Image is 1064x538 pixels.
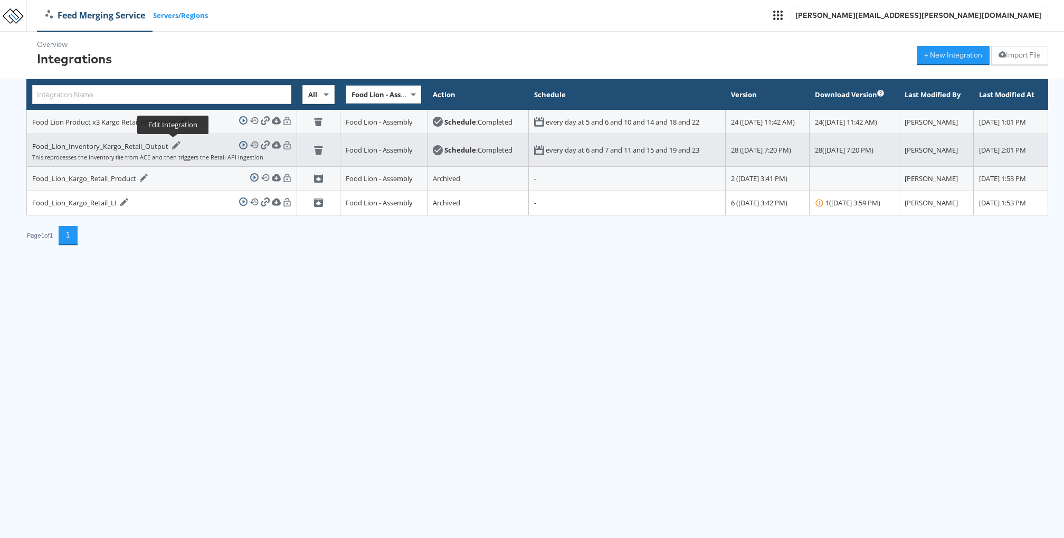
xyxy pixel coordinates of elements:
[529,80,726,110] th: Schedule
[795,11,1043,21] div: [PERSON_NAME][EMAIL_ADDRESS][PERSON_NAME][DOMAIN_NAME]
[991,46,1048,65] button: Import File
[37,10,208,22] div: /
[534,174,720,184] div: -
[444,117,476,127] strong: Schedule
[815,198,894,208] div: 1 ( [DATE] 3:59 PM )
[37,40,112,50] div: Overview
[546,117,699,127] div: every day at 5 and 6 and 10 and 14 and 18 and 22
[340,110,427,134] td: Food Lion - Assembly
[59,226,78,245] button: 1
[974,191,1048,215] td: [DATE] 1:53 PM
[899,167,974,191] td: [PERSON_NAME]
[181,11,208,21] a: Regions
[899,191,974,215] td: [PERSON_NAME]
[917,46,990,65] button: + New Integration
[37,10,153,22] a: Feed Merging Service
[340,134,427,167] td: Food Lion - Assembly
[32,117,188,127] div: Food Lion Product x3 Kargo Retail API Output
[726,167,810,191] td: 2 ([DATE] 3:41 PM)
[153,11,178,21] a: Servers
[534,198,720,208] div: -
[32,153,291,161] div: This reprocesses the inventory file from ACE and then triggers the Retail API ingestion
[32,141,180,152] div: Food_Lion_Inventory_Kargo_Retail_Output
[815,90,877,100] div: Download Version
[308,90,317,99] span: All
[815,117,894,127] div: 24 ( [DATE] 11:42 AM )
[974,134,1048,167] td: [DATE] 2:01 PM
[726,134,810,167] td: 28 ([DATE] 7:20 PM)
[899,80,974,110] th: Last Modified By
[427,167,529,191] td: Archived
[726,80,810,110] th: Version
[32,198,129,209] div: Food_Lion_Kargo_Retail_LI
[444,145,476,155] strong: Schedule
[32,174,148,184] div: Food_Lion_Kargo_Retail_Product
[37,50,112,68] div: Integrations
[815,145,894,155] div: 28 ( [DATE] 7:20 PM )
[351,90,422,99] span: Food Lion - Assembly
[170,141,180,152] a: Edit Integration
[340,167,427,191] td: Food Lion - Assembly
[26,232,53,239] div: Page 1 of 1
[427,80,529,110] th: Action
[444,117,512,127] div: : Completed
[427,191,529,215] td: Archived
[444,145,512,155] div: : Completed
[974,167,1048,191] td: [DATE] 1:53 PM
[726,110,810,134] td: 24 ([DATE] 11:42 AM)
[32,85,291,104] input: Integration Name
[899,134,974,167] td: [PERSON_NAME]
[726,191,810,215] td: 6 ([DATE] 3:42 PM)
[974,80,1048,110] th: Last Modified At
[974,110,1048,134] td: [DATE] 1:01 PM
[340,191,427,215] td: Food Lion - Assembly
[546,145,699,155] div: every day at 6 and 7 and 11 and 15 and 19 and 23
[899,110,974,134] td: [PERSON_NAME]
